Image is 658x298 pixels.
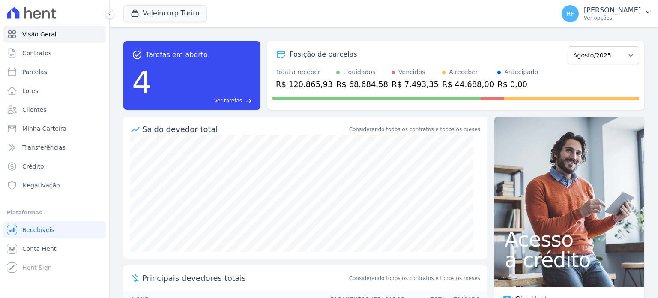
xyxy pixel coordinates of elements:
div: 4 [132,60,152,105]
span: Tarefas em aberto [146,50,208,60]
a: Negativação [3,177,106,194]
a: Crédito [3,158,106,175]
div: R$ 120.865,93 [276,78,333,90]
a: Conta Hent [3,240,106,257]
div: Posição de parcelas [290,49,357,60]
span: Parcelas [22,68,47,76]
button: RF [PERSON_NAME] Ver opções [555,2,658,26]
span: Minha Carteira [22,124,66,133]
span: RF [566,11,574,17]
span: Clientes [22,105,46,114]
p: Ver opções [584,15,641,21]
span: Considerando todos os contratos e todos os meses [349,274,480,282]
div: R$ 44.688,00 [442,78,494,90]
span: Acesso [505,229,634,250]
div: Saldo devedor total [142,123,347,135]
a: Transferências [3,139,106,156]
a: Contratos [3,45,106,62]
div: Antecipado [504,68,538,77]
span: task_alt [132,50,142,60]
div: Considerando todos os contratos e todos os meses [349,126,480,133]
a: Ver tarefas east [155,97,252,105]
a: Lotes [3,82,106,99]
a: Minha Carteira [3,120,106,137]
span: Recebíveis [22,226,54,234]
span: east [245,98,252,104]
span: Visão Geral [22,30,57,39]
span: Negativação [22,181,60,190]
button: Valeincorp Turim [123,5,207,21]
a: Visão Geral [3,26,106,43]
p: [PERSON_NAME] [584,6,641,15]
span: Contratos [22,49,51,57]
span: Transferências [22,143,66,152]
div: R$ 68.684,58 [336,78,388,90]
span: Conta Hent [22,244,56,253]
span: a crédito [505,250,634,270]
a: Parcelas [3,63,106,81]
a: Clientes [3,101,106,118]
a: Recebíveis [3,221,106,238]
span: Crédito [22,162,44,171]
div: Liquidados [343,68,376,77]
div: Plataformas [7,208,102,218]
div: R$ 7.493,35 [392,78,439,90]
div: Vencidos [398,68,425,77]
div: R$ 0,00 [497,78,538,90]
span: Ver tarefas [214,97,242,105]
span: Lotes [22,87,39,95]
div: A receber [449,68,478,77]
div: Total a receber [276,68,333,77]
span: Principais devedores totais [142,272,347,284]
